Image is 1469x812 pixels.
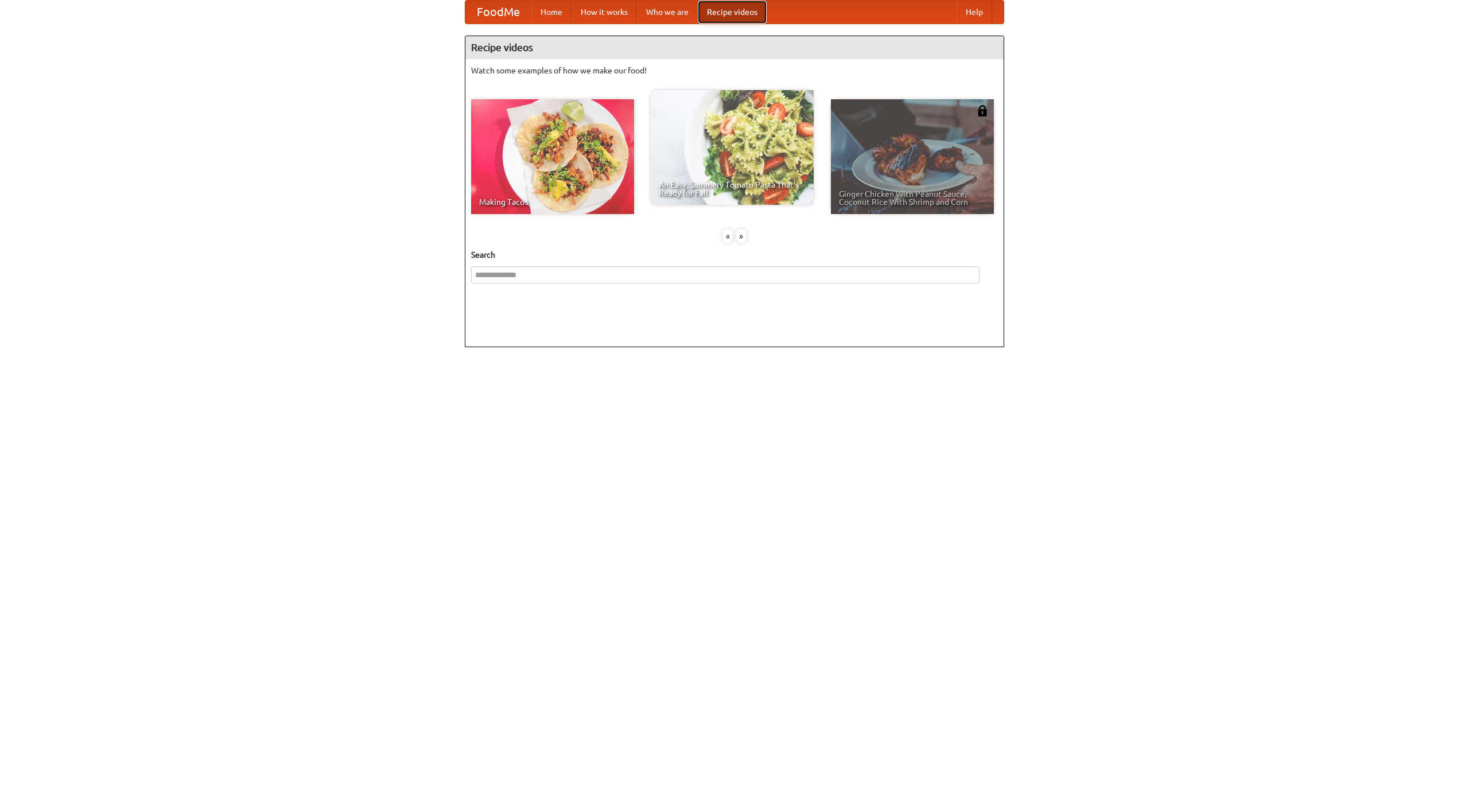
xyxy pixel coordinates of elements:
a: How it works [572,1,637,24]
div: « [722,229,733,243]
a: Help [957,1,992,24]
span: Making Tacos [479,198,626,206]
a: FoodMe [465,1,531,24]
a: An Easy, Summery Tomato Pasta That's Ready for Fall [651,90,814,205]
h5: Search [471,249,998,261]
div: » [736,229,747,243]
img: 483408.png [977,105,988,116]
a: Home [531,1,572,24]
a: Making Tacos [471,99,634,214]
h4: Recipe videos [465,36,1004,59]
span: An Easy, Summery Tomato Pasta That's Ready for Fall [659,181,806,197]
a: Who we are [637,1,698,24]
a: Recipe videos [698,1,767,24]
p: Watch some examples of how we make our food! [471,65,998,76]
